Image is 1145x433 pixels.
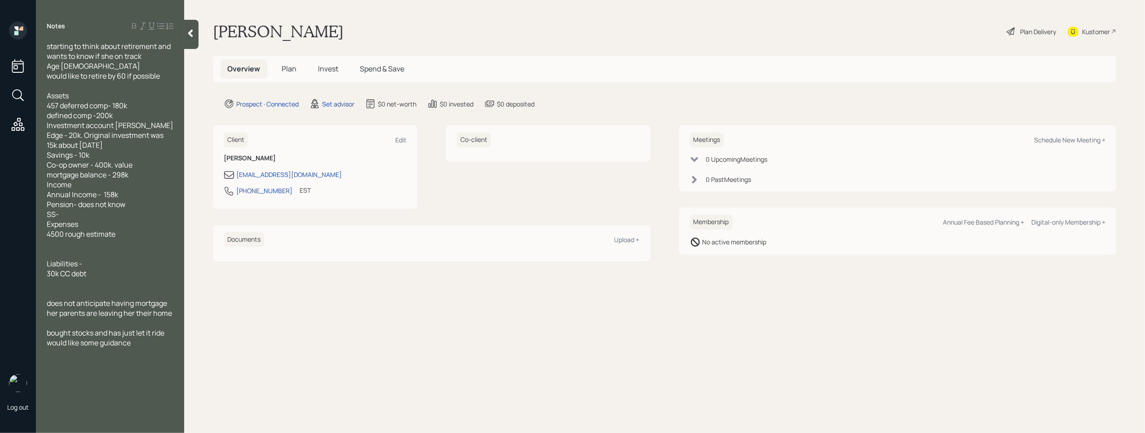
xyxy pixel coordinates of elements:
span: mortgage balance - 298k [47,170,128,180]
span: Liabilities - [47,259,82,269]
div: Annual Fee Based Planning + [943,218,1024,226]
div: Plan Delivery [1020,27,1056,36]
span: Spend & Save [360,64,404,74]
div: Upload + [614,235,640,244]
div: Digital-only Membership + [1031,218,1105,226]
div: 0 Past Meeting s [706,175,752,184]
div: Edit [395,136,407,144]
h1: [PERSON_NAME] [213,22,344,41]
div: Set advisor [322,99,354,109]
div: [EMAIL_ADDRESS][DOMAIN_NAME] [236,170,342,179]
h6: Meetings [690,133,724,147]
h6: Client [224,133,248,147]
span: Invest [318,64,338,74]
h6: Documents [224,232,264,247]
h6: [PERSON_NAME] [224,155,407,162]
span: bought stocks and has just let it ride would like some guidance [47,328,166,348]
div: Log out [7,403,29,411]
span: defined comp -200k [47,110,113,120]
span: Plan [282,64,296,74]
span: starting to think about retirement and wants to know if she on track [47,41,172,61]
div: 0 Upcoming Meeting s [706,155,768,164]
div: No active membership [703,237,767,247]
span: Pension- does not know [47,199,125,209]
div: $0 net-worth [378,99,416,109]
div: EST [300,186,311,195]
span: would like to retire by 60 if possible [47,71,160,81]
span: 4500 rough estimate [47,229,115,239]
span: does not anticipate having mortgage her parents are leaving her their home [47,298,172,318]
span: SS- [47,209,59,219]
span: Annual Income - 158k [47,190,118,199]
div: Prospect · Connected [236,99,299,109]
div: $0 deposited [497,99,535,109]
label: Notes [47,22,65,31]
h6: Membership [690,215,733,230]
h6: Co-client [457,133,491,147]
img: retirable_logo.png [9,374,27,392]
span: Expenses [47,219,78,229]
div: $0 invested [440,99,473,109]
div: Kustomer [1082,27,1110,36]
span: Age [DEMOGRAPHIC_DATA] [47,61,140,71]
div: [PHONE_NUMBER] [236,186,292,195]
span: Investment account [PERSON_NAME] Edge - 20k. Original investment was 15k about [DATE] [47,120,175,150]
span: Overview [227,64,260,74]
span: Co-op owner - 400k. value [47,160,133,170]
span: Savings - 10k [47,150,89,160]
span: 30k CC debt [47,269,86,278]
span: Income [47,180,71,190]
div: Schedule New Meeting + [1034,136,1105,144]
span: 457 deferred comp- 180k [47,101,127,110]
span: Assets [47,91,69,101]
